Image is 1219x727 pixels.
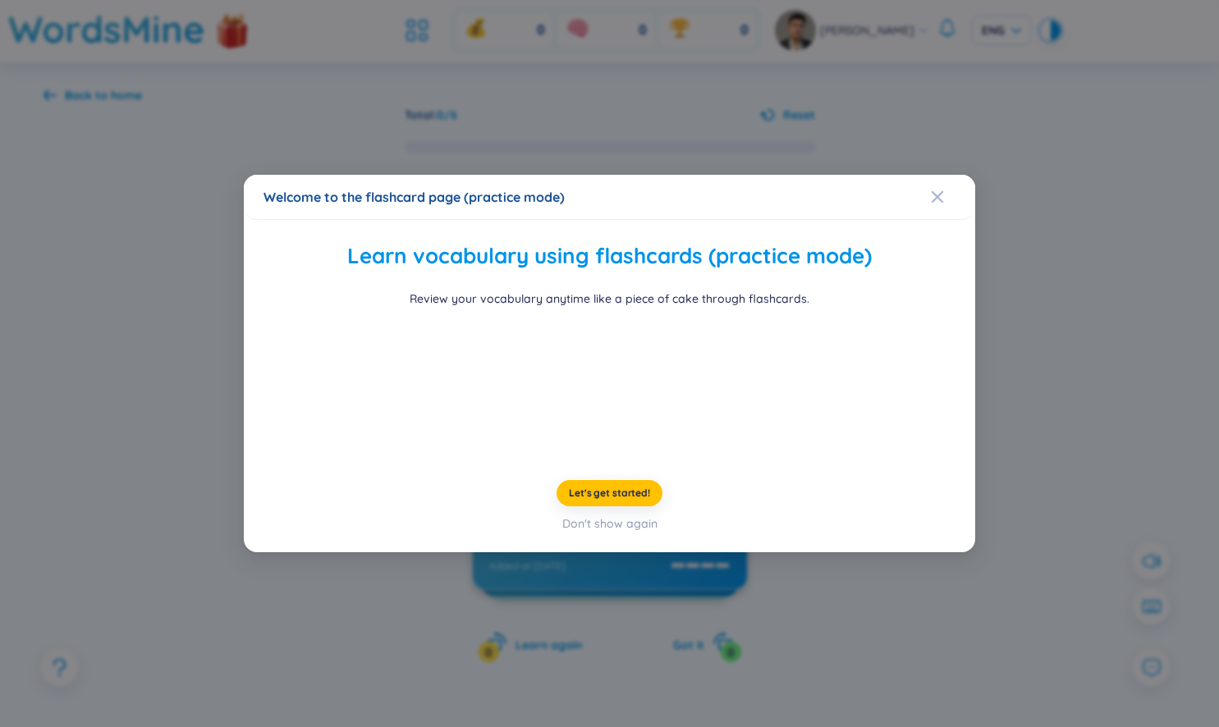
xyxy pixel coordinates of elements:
[264,188,955,206] div: Welcome to the flashcard page (practice mode)
[410,290,809,308] div: Review your vocabulary anytime like a piece of cake through flashcards.
[569,487,650,500] span: Let's get started!
[562,514,658,533] div: Don't show again
[557,480,662,506] button: Let's get started!
[931,175,975,219] button: Close
[264,240,955,273] h2: Learn vocabulary using flashcards (practice mode)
